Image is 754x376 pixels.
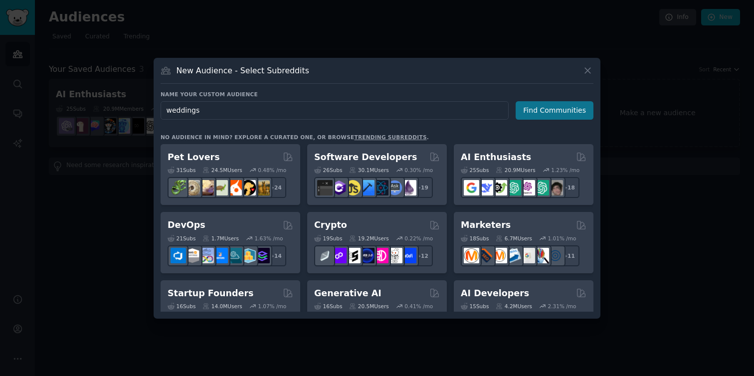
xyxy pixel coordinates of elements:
img: software [317,180,333,195]
h2: Software Developers [314,151,417,164]
div: 16 Sub s [168,303,195,310]
div: 1.7M Users [202,235,239,242]
div: 24.5M Users [202,167,242,174]
img: Docker_DevOps [198,248,214,263]
div: 31 Sub s [168,167,195,174]
div: 1.23 % /mo [551,167,579,174]
img: learnjavascript [345,180,361,195]
img: 0xPolygon [331,248,347,263]
img: defiblockchain [373,248,388,263]
img: herpetology [171,180,186,195]
input: Pick a short name, like "Digital Marketers" or "Movie-Goers" [161,101,509,120]
img: AskMarketing [492,248,507,263]
h2: Marketers [461,219,511,231]
img: CryptoNews [387,248,402,263]
h2: Generative AI [314,287,381,300]
div: 1.01 % /mo [548,235,576,242]
div: 0.30 % /mo [404,167,433,174]
img: turtle [212,180,228,195]
h2: AI Enthusiasts [461,151,531,164]
div: 2.31 % /mo [548,303,576,310]
div: + 18 [559,177,579,198]
img: PetAdvice [240,180,256,195]
div: 15 Sub s [461,303,489,310]
div: 18 Sub s [461,235,489,242]
div: 19 Sub s [314,235,342,242]
img: DevOpsLinks [212,248,228,263]
img: reactnative [373,180,388,195]
h3: Name your custom audience [161,91,593,98]
img: AWS_Certified_Experts [185,248,200,263]
div: 4.2M Users [496,303,532,310]
img: iOSProgramming [359,180,375,195]
img: cockatiel [226,180,242,195]
img: aws_cdk [240,248,256,263]
img: googleads [520,248,535,263]
h2: AI Developers [461,287,529,300]
div: 20.5M Users [349,303,388,310]
img: PlatformEngineers [254,248,270,263]
h2: Crypto [314,219,347,231]
img: defi_ [401,248,416,263]
div: + 14 [265,245,286,266]
div: 20.9M Users [496,167,535,174]
div: 6.7M Users [496,235,532,242]
div: 0.22 % /mo [404,235,433,242]
img: ArtificalIntelligence [548,180,563,195]
img: AItoolsCatalog [492,180,507,195]
div: + 24 [265,177,286,198]
img: azuredevops [171,248,186,263]
img: ballpython [185,180,200,195]
img: dogbreed [254,180,270,195]
button: Find Communities [516,101,593,120]
div: 16 Sub s [314,303,342,310]
img: bigseo [478,248,493,263]
div: 25 Sub s [461,167,489,174]
img: leopardgeckos [198,180,214,195]
div: 0.48 % /mo [258,167,286,174]
div: 26 Sub s [314,167,342,174]
img: MarketingResearch [534,248,549,263]
h3: New Audience - Select Subreddits [177,65,309,76]
div: + 19 [412,177,433,198]
div: 21 Sub s [168,235,195,242]
div: + 12 [412,245,433,266]
h2: Startup Founders [168,287,253,300]
div: 19.2M Users [349,235,388,242]
img: elixir [401,180,416,195]
div: + 11 [559,245,579,266]
div: 30.1M Users [349,167,388,174]
h2: DevOps [168,219,205,231]
img: chatgpt_prompts_ [534,180,549,195]
img: OnlineMarketing [548,248,563,263]
img: web3 [359,248,375,263]
div: 0.41 % /mo [404,303,433,310]
h2: Pet Lovers [168,151,220,164]
img: Emailmarketing [506,248,521,263]
img: OpenAIDev [520,180,535,195]
img: platformengineering [226,248,242,263]
div: 14.0M Users [202,303,242,310]
img: DeepSeek [478,180,493,195]
img: ethfinance [317,248,333,263]
img: AskComputerScience [387,180,402,195]
div: 1.07 % /mo [258,303,286,310]
img: chatgpt_promptDesign [506,180,521,195]
img: GoogleGeminiAI [464,180,479,195]
div: 1.63 % /mo [255,235,283,242]
img: csharp [331,180,347,195]
img: content_marketing [464,248,479,263]
a: trending subreddits [354,134,426,140]
img: ethstaker [345,248,361,263]
div: No audience in mind? Explore a curated one, or browse . [161,134,429,141]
